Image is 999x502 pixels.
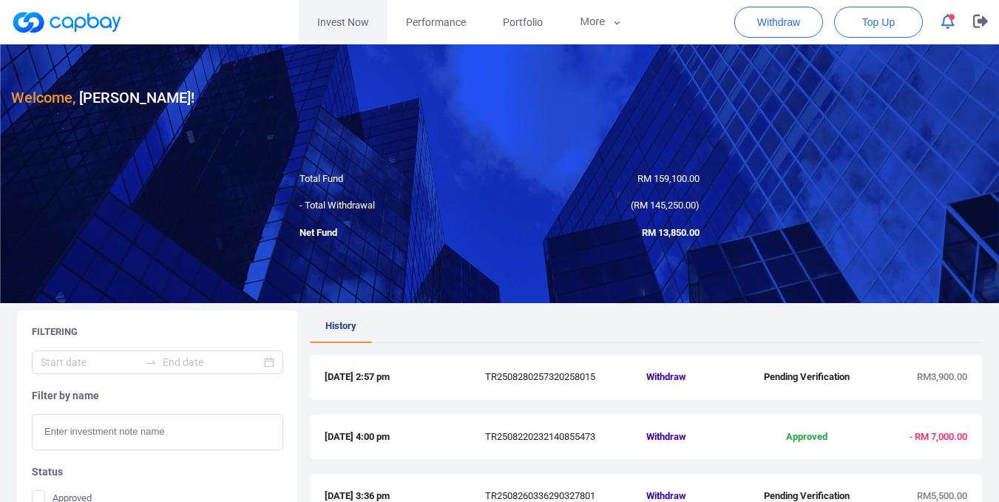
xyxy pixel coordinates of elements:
span: [DATE] 4:00 pm [325,430,485,445]
input: End date [163,354,261,370]
span: Top Up [862,15,895,30]
span: Portfolio [503,14,543,30]
div: Net Fund [288,225,499,241]
span: RM 13,850.00 [642,227,700,238]
button: Top Up [834,7,923,38]
span: TR2508280257320258015 [485,370,646,385]
span: Performance [406,14,466,30]
span: RM5,500.00 [917,490,967,501]
h5: Filter by name [32,389,283,402]
span: RM 159,100.00 [637,173,700,184]
span: Withdraw [646,370,754,385]
input: Enter investment note name [32,414,283,450]
span: RM3,900.00 [917,371,967,382]
h5: Filtering [32,325,78,339]
span: to [145,356,157,368]
h5: Status [32,465,283,478]
span: - RM 7,000.00 [910,431,967,442]
span: Pending Verification [753,370,860,385]
h3: [PERSON_NAME] ! [11,86,194,109]
span: Approved [753,430,860,445]
div: - Total Withdrawal [288,198,499,214]
div: ( ) [499,198,710,214]
span: Withdraw [646,430,754,445]
span: Welcome, [11,89,75,106]
span: History [325,320,356,331]
span: [DATE] 2:57 pm [325,370,485,385]
input: Start date [41,354,139,370]
button: Withdraw [734,7,823,38]
div: Total Fund [288,172,499,187]
span: TR2508220232140855473 [485,430,646,445]
span: RM 145,250.00 [634,200,696,211]
span: swap-right [145,356,157,368]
